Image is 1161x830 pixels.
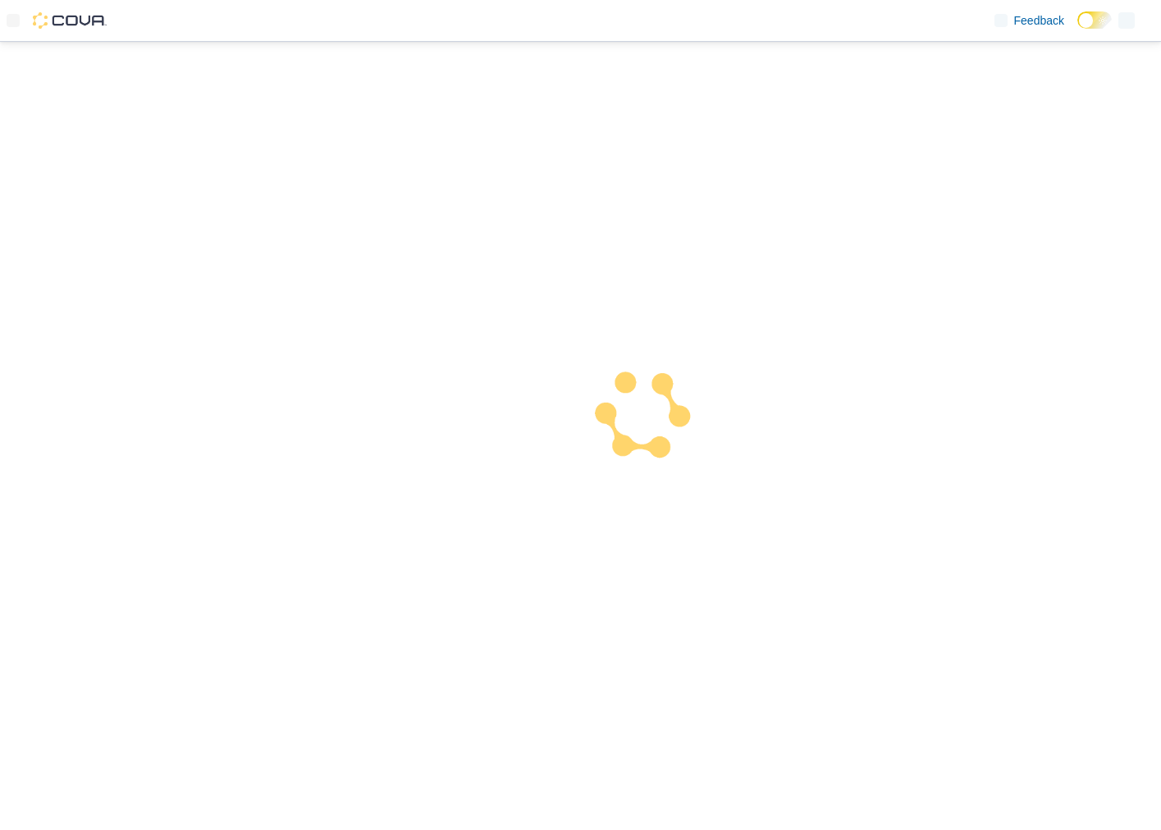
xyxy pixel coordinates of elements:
span: Dark Mode [1077,29,1078,30]
img: Cova [33,12,107,29]
input: Dark Mode [1077,11,1112,29]
img: cova-loader [581,357,704,480]
a: Feedback [988,4,1071,37]
span: Feedback [1014,12,1064,29]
